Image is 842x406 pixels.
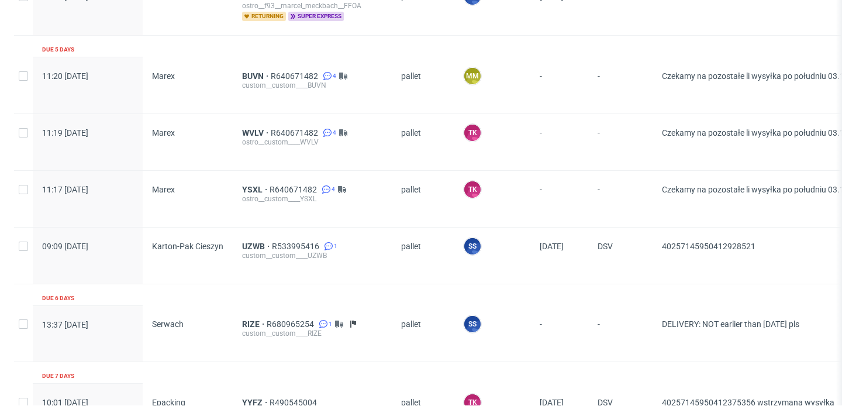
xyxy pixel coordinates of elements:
span: - [598,319,643,347]
span: - [598,71,643,99]
a: YSXL [242,185,270,194]
figcaption: TK [464,125,481,141]
a: 4 [319,185,335,194]
figcaption: SS [464,238,481,254]
a: WVLV [242,128,271,137]
span: Marex [152,185,175,194]
span: 4 [332,185,335,194]
span: super express [288,12,344,21]
span: pallet [401,319,444,347]
span: 09:09 [DATE] [42,242,88,251]
div: Due 5 days [42,45,74,54]
div: custom__custom____UZWB [242,251,382,260]
a: 4 [320,71,336,81]
div: custom__custom____RIZE [242,329,382,338]
div: ostro__f93__marcel_meckbach__FFOA [242,1,382,11]
span: pallet [401,128,444,156]
span: pallet [401,185,444,213]
a: R640671482 [271,71,320,81]
a: 1 [316,319,332,329]
div: Due 6 days [42,294,74,303]
a: R640671482 [271,128,320,137]
span: DSV [598,242,643,270]
span: pallet [401,71,444,99]
a: 4 [320,128,336,137]
span: returning [242,12,286,21]
span: 11:19 [DATE] [42,128,88,137]
span: DELIVERY: NOT earlier than [DATE] pls [662,319,799,329]
span: 4 [333,128,336,137]
div: ostro__custom____WVLV [242,137,382,147]
a: BUVN [242,71,271,81]
a: 1 [322,242,337,251]
a: R680965254 [267,319,316,329]
span: - [540,71,579,99]
span: - [540,185,579,213]
span: 1 [334,242,337,251]
figcaption: TK [464,181,481,198]
span: Karton-Pak Cieszyn [152,242,223,251]
a: UZWB [242,242,272,251]
span: pallet [401,242,444,270]
a: RIZE [242,319,267,329]
span: 11:17 [DATE] [42,185,88,194]
span: 1 [329,319,332,329]
span: - [540,128,579,156]
a: R533995416 [272,242,322,251]
span: 4 [333,71,336,81]
span: Marex [152,128,175,137]
span: Serwach [152,319,184,329]
span: 13:37 [DATE] [42,320,88,329]
span: 40257145950412928521 [662,242,755,251]
span: - [598,128,643,156]
figcaption: MM [464,68,481,84]
div: ostro__custom____YSXL [242,194,382,204]
span: Marex [152,71,175,81]
span: - [598,185,643,213]
span: [DATE] [540,242,564,251]
div: Due 7 days [42,371,74,381]
a: R640671482 [270,185,319,194]
figcaption: SS [464,316,481,332]
span: - [540,319,579,347]
span: 11:20 [DATE] [42,71,88,81]
div: custom__custom____BUVN [242,81,382,90]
